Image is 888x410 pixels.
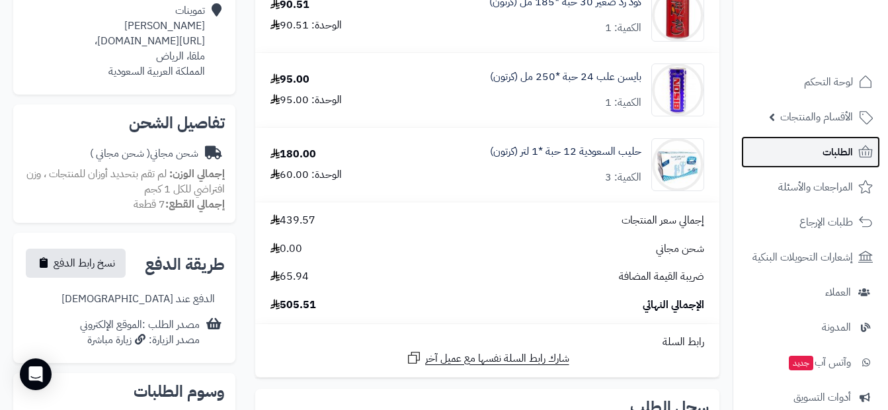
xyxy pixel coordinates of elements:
strong: إجمالي القطع: [165,196,225,212]
a: الطلبات [741,136,880,168]
div: رابط السلة [261,335,714,350]
h2: وسوم الطلبات [24,384,225,399]
span: 505.51 [270,298,316,313]
div: مصدر الزيارة: زيارة مباشرة [80,333,200,348]
div: 180.00 [270,147,316,162]
span: العملاء [825,283,851,302]
span: 439.57 [270,213,315,228]
span: جديد [789,356,813,370]
div: الكمية: 3 [605,170,641,185]
a: وآتس آبجديد [741,347,880,378]
span: المدونة [822,318,851,337]
span: وآتس آب [787,353,851,372]
span: ( شحن مجاني ) [90,145,150,161]
a: لوحة التحكم [741,66,880,98]
a: العملاء [741,276,880,308]
span: إجمالي سعر المنتجات [622,213,704,228]
div: Open Intercom Messenger [20,358,52,390]
span: إشعارات التحويلات البنكية [752,248,853,266]
span: شحن مجاني [656,241,704,257]
small: 7 قطعة [134,196,225,212]
div: الكمية: 1 [605,20,641,36]
a: طلبات الإرجاع [741,206,880,238]
div: تموينات [PERSON_NAME] [URL][DOMAIN_NAME]، ملقا، الرياض المملكة العربية السعودية [95,3,205,79]
span: ضريبة القيمة المضافة [619,269,704,284]
span: المراجعات والأسئلة [778,178,853,196]
a: شارك رابط السلة نفسها مع عميل آخر [406,350,569,366]
h2: طريقة الدفع [145,257,225,272]
div: الوحدة: 95.00 [270,93,342,108]
img: logo-2.png [798,36,875,63]
span: نسخ رابط الدفع [54,255,115,271]
span: الطلبات [823,143,853,161]
span: 0.00 [270,241,302,257]
div: شحن مجاني [90,146,198,161]
div: الكمية: 1 [605,95,641,110]
span: لم تقم بتحديد أوزان للمنتجات ، وزن افتراضي للكل 1 كجم [26,166,225,197]
span: الإجمالي النهائي [643,298,704,313]
a: بايسن علب 24 حبة *250 مل (كرتون) [490,69,641,85]
a: حليب السعودية 12 حبة *1 لتر (كرتون) [490,144,641,159]
span: الأقسام والمنتجات [780,108,853,126]
div: الدفع عند [DEMOGRAPHIC_DATA] [61,292,215,307]
a: المدونة [741,311,880,343]
span: طلبات الإرجاع [799,213,853,231]
span: شارك رابط السلة نفسها مع عميل آخر [425,351,569,366]
div: الوحدة: 60.00 [270,167,342,183]
span: 65.94 [270,269,309,284]
span: لوحة التحكم [804,73,853,91]
div: الوحدة: 90.51 [270,18,342,33]
span: أدوات التسويق [793,388,851,407]
a: المراجعات والأسئلة [741,171,880,203]
div: 95.00 [270,72,309,87]
a: إشعارات التحويلات البنكية [741,241,880,273]
strong: إجمالي الوزن: [169,166,225,182]
h2: تفاصيل الشحن [24,115,225,131]
button: نسخ رابط الدفع [26,249,126,278]
img: 1747744811-01316ca4-bdae-4b0a-85ff-47740e91-90x90.jpg [652,138,704,191]
div: مصدر الطلب :الموقع الإلكتروني [80,317,200,348]
img: 1747537938-4f9b7f2e-1e75-41f3-be14-60905414-90x90.jpg [652,63,704,116]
